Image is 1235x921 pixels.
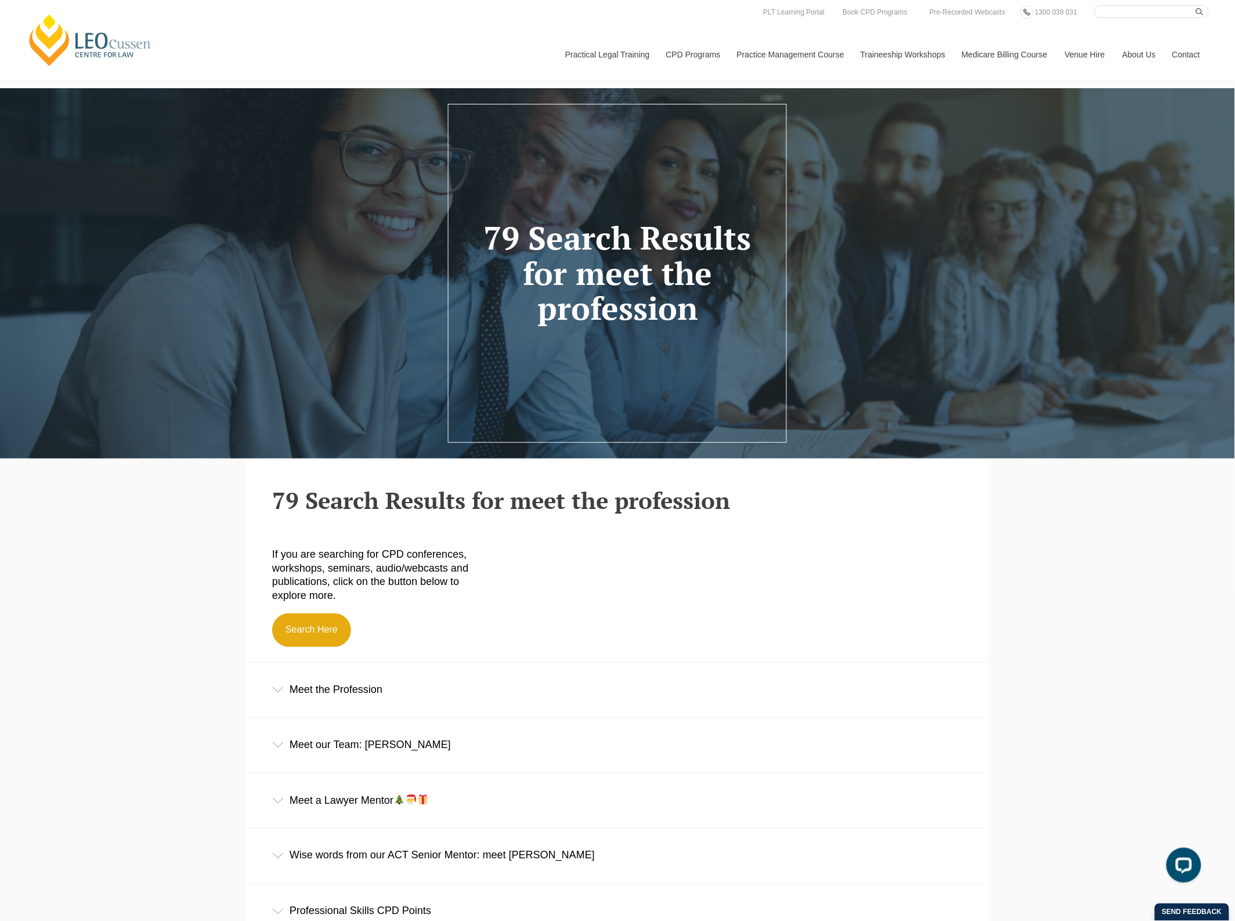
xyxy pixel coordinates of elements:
[26,13,154,67] a: [PERSON_NAME] Centre for Law
[1157,843,1206,892] iframe: LiveChat chat widget
[418,794,428,805] img: 🎁
[394,794,405,805] img: 🎄
[1114,30,1164,80] a: About Us
[953,30,1056,80] a: Medicare Billing Course
[272,548,491,602] p: If you are searching for CPD conferences, workshops, seminars, audio/webcasts and publications, c...
[1032,6,1080,19] a: 1300 039 031
[406,794,417,805] img: 🎅
[1164,30,1209,80] a: Contact
[246,718,989,772] div: Meet our Team: [PERSON_NAME]
[557,30,658,80] a: Practical Legal Training
[840,6,910,19] a: Book CPD Programs
[246,774,989,828] div: Meet a Lawyer Mentor
[1056,30,1114,80] a: Venue Hire
[728,30,852,80] a: Practice Management Course
[272,613,351,647] a: Search Here
[927,6,1009,19] a: Pre-Recorded Webcasts
[470,221,766,326] h1: 79 Search Results for meet the profession
[760,6,828,19] a: PLT Learning Portal
[657,30,728,80] a: CPD Programs
[852,30,953,80] a: Traineeship Workshops
[246,663,989,717] div: Meet the Profession
[246,829,989,883] div: Wise words from our ACT Senior Mentor: meet [PERSON_NAME]
[1035,8,1077,16] span: 1300 039 031
[272,487,963,513] h2: 79 Search Results for meet the profession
